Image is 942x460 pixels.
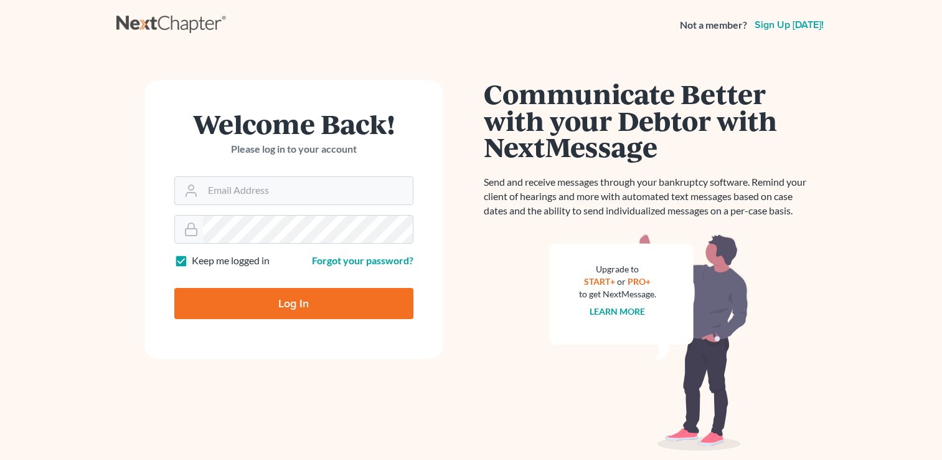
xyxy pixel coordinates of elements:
[752,20,826,30] a: Sign up [DATE]!
[312,254,413,266] a: Forgot your password?
[579,288,656,300] div: to get NextMessage.
[174,288,413,319] input: Log In
[203,177,413,204] input: Email Address
[192,254,270,268] label: Keep me logged in
[584,276,615,287] a: START+
[484,80,814,160] h1: Communicate Better with your Debtor with NextMessage
[174,142,413,156] p: Please log in to your account
[628,276,651,287] a: PRO+
[680,18,747,32] strong: Not a member?
[590,306,645,317] a: Learn more
[484,175,814,218] p: Send and receive messages through your bankruptcy software. Remind your client of hearings and mo...
[579,263,656,276] div: Upgrade to
[174,110,413,137] h1: Welcome Back!
[549,233,748,451] img: nextmessage_bg-59042aed3d76b12b5cd301f8e5b87938c9018125f34e5fa2b7a6b67550977c72.svg
[617,276,626,287] span: or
